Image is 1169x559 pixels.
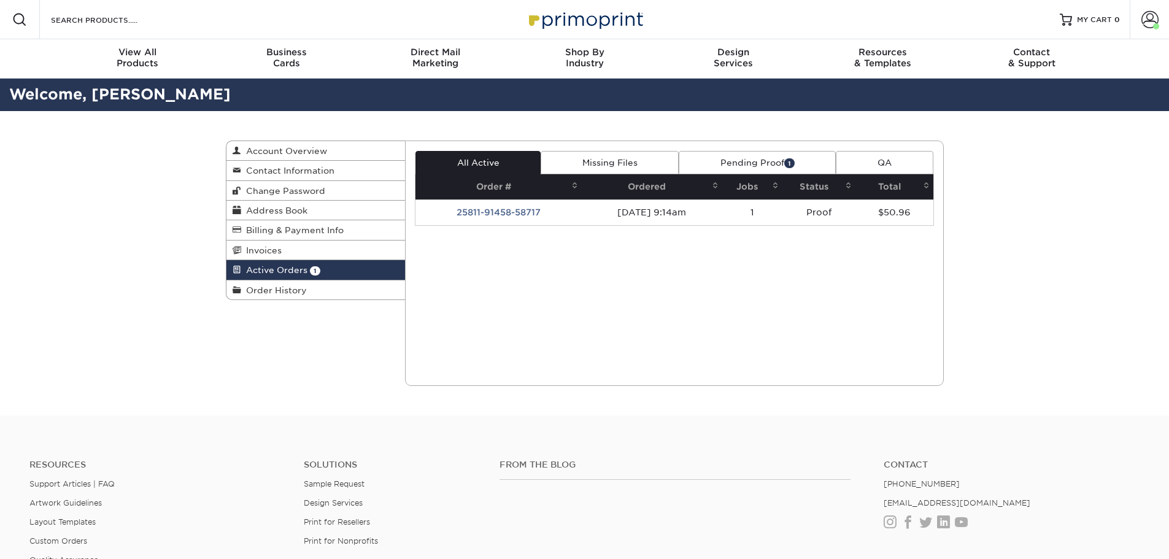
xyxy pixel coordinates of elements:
td: 1 [722,199,783,225]
span: Invoices [241,245,282,255]
th: Jobs [722,174,783,199]
a: Billing & Payment Info [226,220,406,240]
a: Missing Files [541,151,679,174]
td: 25811-91458-58717 [415,199,582,225]
th: Total [855,174,933,199]
a: [PHONE_NUMBER] [884,479,960,488]
span: MY CART [1077,15,1112,25]
span: Business [212,47,361,58]
a: Sample Request [304,479,365,488]
td: [DATE] 9:14am [582,199,722,225]
a: Contact Information [226,161,406,180]
div: Services [659,47,808,69]
span: Design [659,47,808,58]
span: Contact Information [241,166,334,175]
a: Pending Proof1 [679,151,836,174]
th: Status [782,174,855,199]
a: Direct MailMarketing [361,39,510,79]
span: Account Overview [241,146,327,156]
a: Artwork Guidelines [29,498,102,507]
h4: Resources [29,460,285,470]
a: Design Services [304,498,363,507]
a: BusinessCards [212,39,361,79]
td: Proof [782,199,855,225]
a: Contact [884,460,1140,470]
img: Primoprint [523,6,646,33]
a: Print for Nonprofits [304,536,378,546]
a: Print for Resellers [304,517,370,526]
h4: From the Blog [500,460,851,470]
a: Support Articles | FAQ [29,479,115,488]
span: 1 [784,158,795,168]
input: SEARCH PRODUCTS..... [50,12,169,27]
a: Contact& Support [957,39,1106,79]
td: $50.96 [855,199,933,225]
span: 1 [310,266,320,276]
a: Shop ByIndustry [510,39,659,79]
span: Billing & Payment Info [241,225,344,235]
span: 0 [1114,15,1120,24]
a: QA [836,151,933,174]
a: View AllProducts [63,39,212,79]
span: View All [63,47,212,58]
span: Contact [957,47,1106,58]
div: & Templates [808,47,957,69]
a: Custom Orders [29,536,87,546]
span: Order History [241,285,307,295]
a: All Active [415,151,541,174]
span: Resources [808,47,957,58]
a: Layout Templates [29,517,96,526]
a: [EMAIL_ADDRESS][DOMAIN_NAME] [884,498,1030,507]
span: Active Orders [241,265,307,275]
th: Order # [415,174,582,199]
div: & Support [957,47,1106,69]
div: Industry [510,47,659,69]
a: Invoices [226,241,406,260]
h4: Solutions [304,460,481,470]
div: Marketing [361,47,510,69]
span: Change Password [241,186,325,196]
div: Products [63,47,212,69]
a: Change Password [226,181,406,201]
a: Account Overview [226,141,406,161]
a: DesignServices [659,39,808,79]
th: Ordered [582,174,722,199]
span: Direct Mail [361,47,510,58]
span: Address Book [241,206,307,215]
a: Resources& Templates [808,39,957,79]
a: Order History [226,280,406,299]
div: Cards [212,47,361,69]
span: Shop By [510,47,659,58]
a: Active Orders 1 [226,260,406,280]
a: Address Book [226,201,406,220]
